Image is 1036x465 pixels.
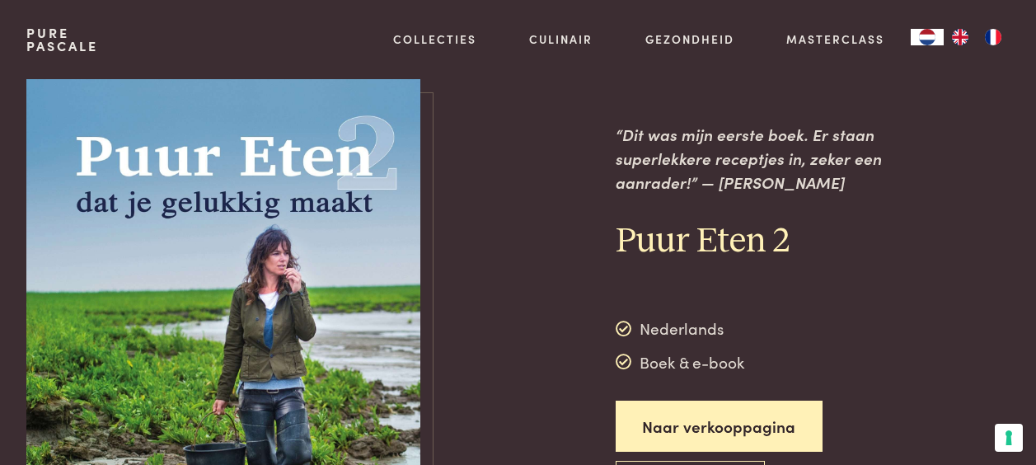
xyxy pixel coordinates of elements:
[393,31,476,48] a: Collecties
[995,424,1023,452] button: Uw voorkeuren voor toestemming voor trackingtechnologieën
[786,31,884,48] a: Masterclass
[616,350,745,374] div: Boek & e-book
[616,220,926,264] h2: Puur Eten 2
[977,29,1010,45] a: FR
[26,26,98,53] a: PurePascale
[529,31,593,48] a: Culinair
[911,29,944,45] a: NL
[944,29,1010,45] ul: Language list
[911,29,1010,45] aside: Language selected: Nederlands
[645,31,734,48] a: Gezondheid
[944,29,977,45] a: EN
[911,29,944,45] div: Language
[616,317,745,341] div: Nederlands
[616,123,926,194] p: “Dit was mijn eerste boek. Er staan superlekkere receptjes in, zeker een aanrader!” — [PERSON_NAME]
[616,401,823,453] a: Naar verkooppagina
